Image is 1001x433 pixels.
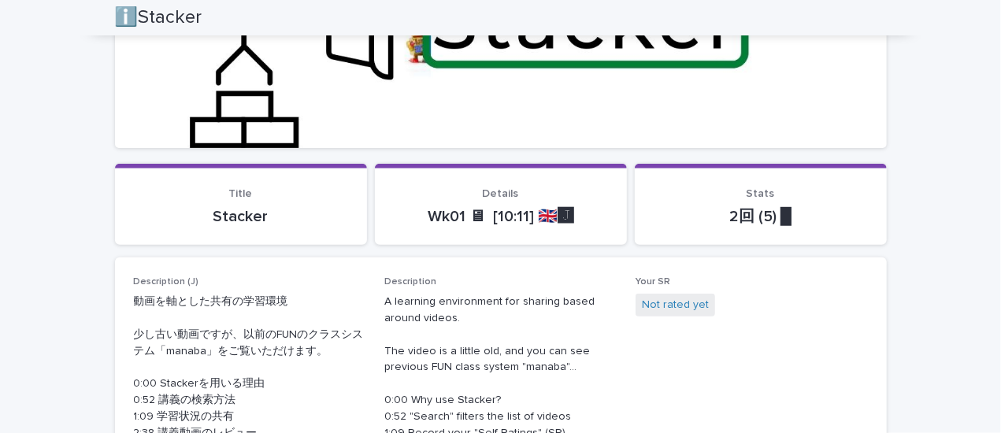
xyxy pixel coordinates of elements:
[636,277,670,287] span: Your SR
[642,297,709,313] a: Not rated yet
[384,277,436,287] span: Description
[115,6,202,29] h2: ℹ️Stacker
[134,277,199,287] span: Description (J)
[229,188,253,199] span: Title
[654,207,868,226] p: 2回 (5) █
[747,188,775,199] span: Stats
[483,188,519,199] span: Details
[134,207,348,226] p: Stacker
[394,207,608,226] p: Wk01 🖥 [10:11] 🇬🇧🅹️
